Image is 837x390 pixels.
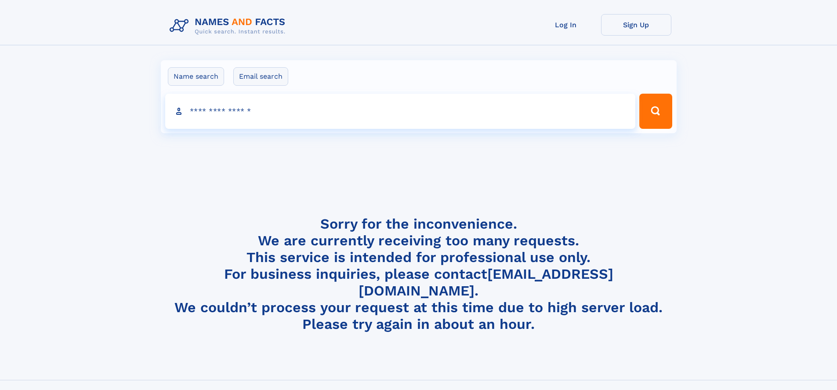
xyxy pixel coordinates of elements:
[531,14,601,36] a: Log In
[168,67,224,86] label: Name search
[639,94,672,129] button: Search Button
[601,14,671,36] a: Sign Up
[359,266,613,299] a: [EMAIL_ADDRESS][DOMAIN_NAME]
[166,14,293,38] img: Logo Names and Facts
[165,94,636,129] input: search input
[166,215,671,333] h4: Sorry for the inconvenience. We are currently receiving too many requests. This service is intend...
[233,67,288,86] label: Email search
